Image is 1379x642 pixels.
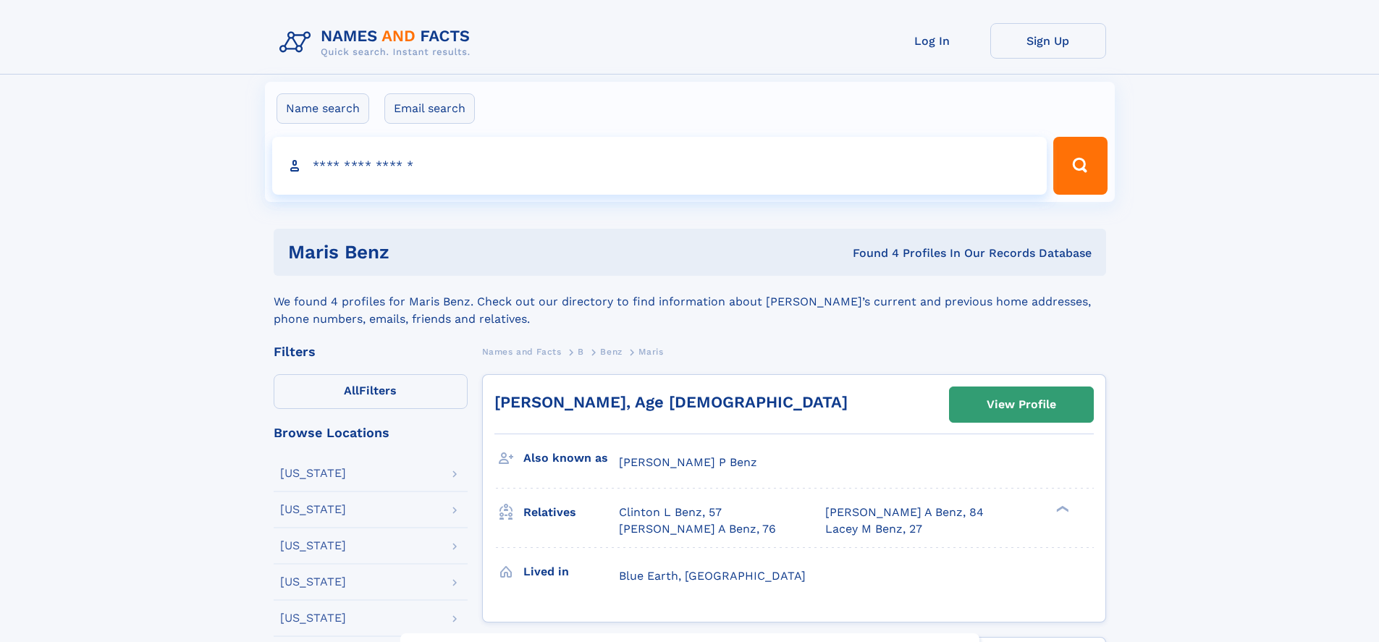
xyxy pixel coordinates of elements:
[277,93,369,124] label: Name search
[1053,137,1107,195] button: Search Button
[523,500,619,525] h3: Relatives
[280,468,346,479] div: [US_STATE]
[578,347,584,357] span: B
[344,384,359,397] span: All
[280,540,346,552] div: [US_STATE]
[272,137,1047,195] input: search input
[600,347,622,357] span: Benz
[482,342,562,360] a: Names and Facts
[280,504,346,515] div: [US_STATE]
[825,521,922,537] a: Lacey M Benz, 27
[987,388,1056,421] div: View Profile
[280,612,346,624] div: [US_STATE]
[825,504,984,520] a: [PERSON_NAME] A Benz, 84
[950,387,1093,422] a: View Profile
[274,276,1106,328] div: We found 4 profiles for Maris Benz. Check out our directory to find information about [PERSON_NAM...
[523,559,619,584] h3: Lived in
[619,521,776,537] a: [PERSON_NAME] A Benz, 76
[274,23,482,62] img: Logo Names and Facts
[274,426,468,439] div: Browse Locations
[280,576,346,588] div: [US_STATE]
[600,342,622,360] a: Benz
[384,93,475,124] label: Email search
[494,393,848,411] a: [PERSON_NAME], Age [DEMOGRAPHIC_DATA]
[621,245,1092,261] div: Found 4 Profiles In Our Records Database
[523,446,619,470] h3: Also known as
[619,504,722,520] a: Clinton L Benz, 57
[638,347,663,357] span: Maris
[1053,504,1070,514] div: ❯
[288,243,621,261] h1: Maris Benz
[619,455,757,469] span: [PERSON_NAME] P Benz
[990,23,1106,59] a: Sign Up
[274,374,468,409] label: Filters
[578,342,584,360] a: B
[274,345,468,358] div: Filters
[874,23,990,59] a: Log In
[619,569,806,583] span: Blue Earth, [GEOGRAPHIC_DATA]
